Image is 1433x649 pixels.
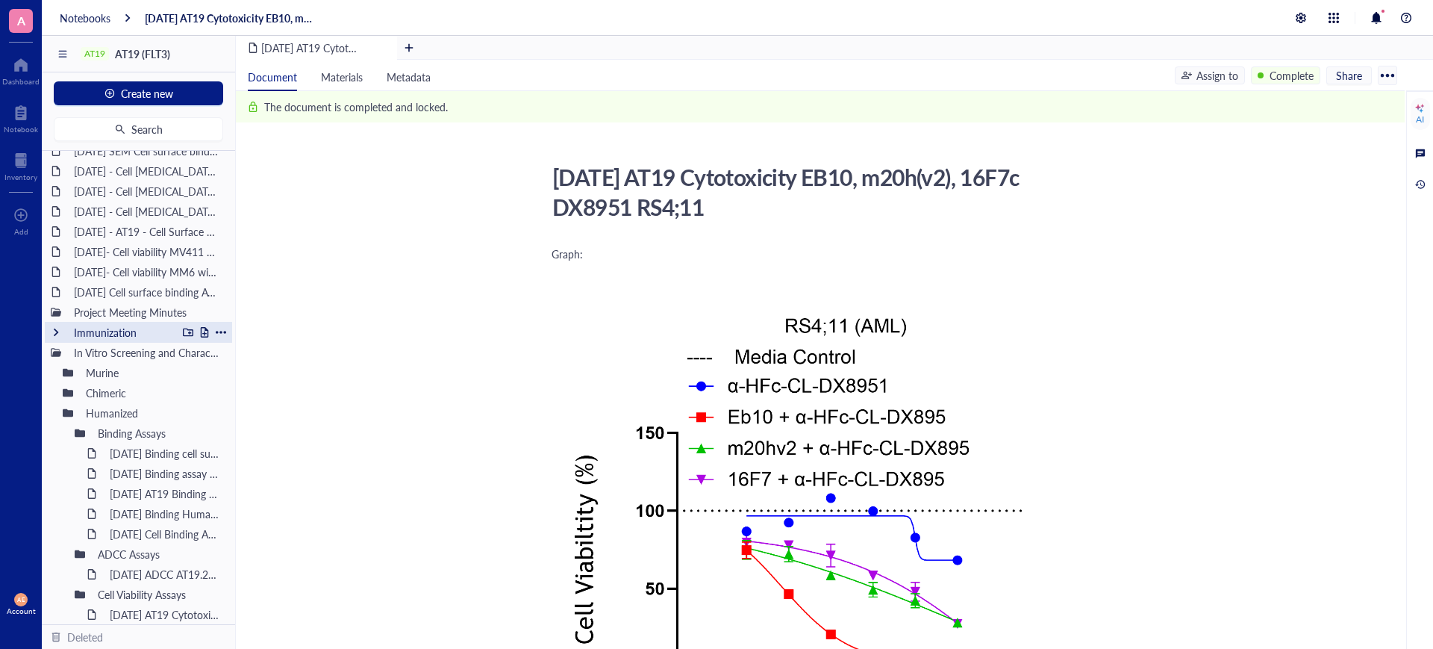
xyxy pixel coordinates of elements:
div: [DATE] AT19 Binding Mouse Flt3 ELISA [103,483,226,504]
div: [DATE] AT19 Cytotoxicity EB10, m20h(v2), 16F7c DX8951 RS4;11 [546,158,1077,226]
span: Graph: [552,246,583,261]
a: Notebooks [60,11,110,25]
div: [DATE] - AT19 - Cell Surface Binding assay on hFLT3 Transfected [MEDICAL_DATA] Cells (24 hours) [67,221,226,242]
div: AT19 [84,49,105,59]
div: [DATE] ADCC AT19.20h V2 [103,564,226,585]
div: Assign to [1196,67,1238,84]
div: Project Meeting Minutes [67,302,226,323]
div: Chimeric [79,382,226,403]
span: A [17,11,25,30]
div: [DATE] - Cell [MEDICAL_DATA]- MOLM-13 (AML cell line) [67,161,226,181]
div: [DATE] Binding cell surface -AT-19 [103,443,226,464]
button: Search [54,117,223,141]
div: [DATE]- Cell viability MV411 with and without IgG Blocking - DX8951 [67,241,226,262]
div: Humanized [79,403,226,423]
div: Inventory [4,173,37,181]
span: Metadata [387,69,431,84]
div: [DATE] Cell Binding Assay MOLM-13 [103,524,226,544]
div: [DATE] AT19 Cytotoxicity of MV411 (mAbs: eb10 m20h(v2)) in the presence of anti-HFc-DX8951 with a... [103,604,226,625]
a: Notebook [4,101,38,134]
div: Notebook [4,125,38,134]
div: In Vitro Screening and Characterization [67,342,226,363]
div: The document is completed and locked. [264,99,448,115]
span: Document [248,69,297,84]
span: Materials [321,69,363,84]
span: Create new [121,87,173,99]
span: Share [1336,69,1362,82]
div: [DATE] Binding Humanized m20 [103,503,226,524]
div: Deleted [67,629,103,645]
div: Immunization [67,322,177,343]
div: [DATE] Cell surface binding AT19 on SEM, RS411 and MV411 cell line [67,282,226,302]
div: Dashboard [2,77,40,86]
div: Cell Viability Assays [91,584,226,605]
button: Create new [54,81,223,105]
div: Complete [1270,67,1314,84]
div: [DATE] SEM Cell surface binding [67,140,226,161]
div: [DATE] Binding assay of a-AT-19 [103,463,226,484]
div: [DATE] - Cell [MEDICAL_DATA]- MOLM-13 (AML cell line) [67,181,226,202]
a: Inventory [4,149,37,181]
a: Dashboard [2,53,40,86]
div: Account [7,606,36,615]
span: Search [131,123,163,135]
a: [DATE] AT19 Cytotoxicity EB10, m20h(v2), 16F7c DX8951 RS4;11 [145,11,313,25]
div: AI [1416,114,1424,125]
div: Binding Assays [91,423,226,444]
div: [DATE] - Cell [MEDICAL_DATA]- MV4,11 (AML cell line) [67,201,226,222]
div: Add [14,227,28,236]
div: [DATE]- Cell viability MM6 with and without IgG Blocking - DX8951 [67,261,226,282]
div: ADCC Assays [91,544,226,565]
button: Share [1326,66,1372,84]
span: AT19 (FLT3) [115,46,170,61]
div: Murine [79,362,226,383]
span: AE [17,596,25,603]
